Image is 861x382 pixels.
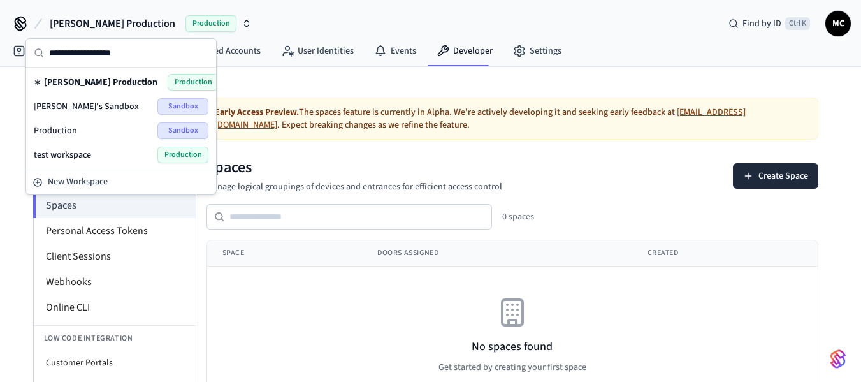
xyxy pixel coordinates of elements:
[34,244,196,269] li: Client Sessions
[3,40,69,62] a: Devices
[742,17,781,30] span: Find by ID
[438,361,586,374] p: Get started by creating your first space
[157,147,208,163] span: Production
[34,124,77,137] span: Production
[27,172,215,193] button: New Workspace
[632,240,814,267] th: Created
[157,98,208,115] span: Sandbox
[185,15,236,32] span: Production
[33,193,196,218] li: Spaces
[26,68,216,170] div: Suggestions
[364,40,426,62] a: Events
[271,40,364,62] a: User Identities
[34,295,196,320] li: Online CLI
[206,98,818,140] div: The spaces feature is currently in Alpha. We're actively developing it and seeking early feedback...
[34,351,196,374] li: Customer Portals
[502,210,534,223] div: 0 spaces
[472,338,553,356] h3: No spaces found
[34,269,196,295] li: Webhooks
[48,175,108,189] span: New Workspace
[503,40,572,62] a: Settings
[206,180,502,194] p: Manage logical groupings of devices and entrances for efficient access control
[825,11,851,36] button: MC
[34,325,196,351] li: Low Code Integration
[827,12,850,35] span: MC
[50,16,175,31] span: [PERSON_NAME] Production
[207,240,362,267] th: Space
[362,240,632,267] th: Doors Assigned
[206,158,502,178] h1: Spaces
[44,76,157,89] span: [PERSON_NAME] Production
[718,12,820,35] div: Find by IDCtrl K
[157,122,208,139] span: Sandbox
[733,163,818,189] button: Create Space
[830,349,846,369] img: SeamLogoGradient.69752ec5.svg
[34,100,139,113] span: [PERSON_NAME]'s Sandbox
[215,106,299,119] strong: Early Access Preview.
[34,218,196,244] li: Personal Access Tokens
[785,17,810,30] span: Ctrl K
[168,74,219,91] span: Production
[34,149,91,161] span: test workspace
[426,40,503,62] a: Developer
